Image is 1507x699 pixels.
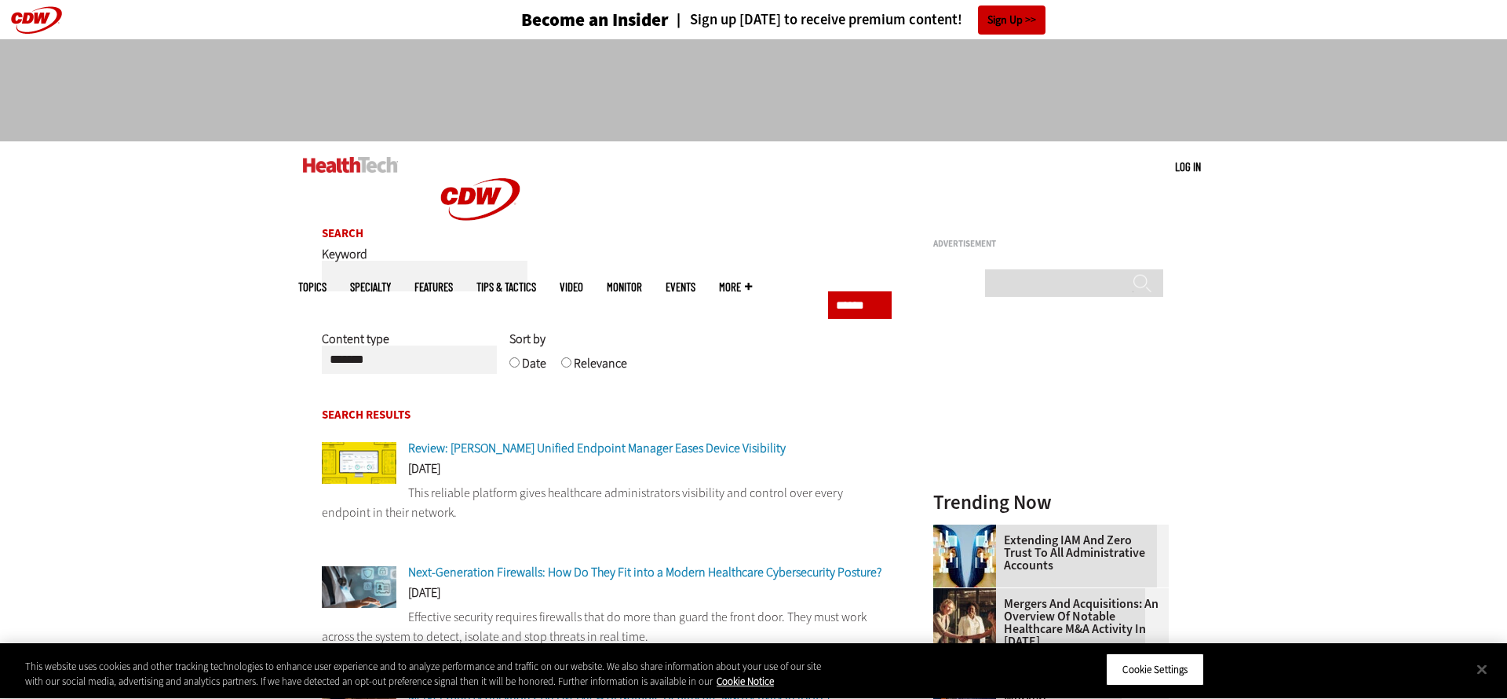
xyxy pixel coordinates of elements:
[978,5,1045,35] a: Sign Up
[350,281,391,293] span: Specialty
[933,598,1159,648] a: Mergers and Acquisitions: An Overview of Notable Healthcare M&A Activity in [DATE]
[933,254,1169,451] iframe: advertisement
[408,564,881,580] a: Next-Generation Firewalls: How Do They Fit into a Modern Healthcare Cybersecurity Posture?
[303,157,398,173] img: Home
[322,566,396,608] img: Doctor using secure tablet
[1465,652,1499,686] button: Close
[522,355,546,383] label: Date
[1175,159,1201,175] div: User menu
[1106,653,1204,686] button: Cookie Settings
[462,11,669,29] a: Become an Insider
[521,11,669,29] h3: Become an Insider
[560,281,583,293] a: Video
[421,245,539,262] a: CDW
[408,440,786,456] a: Review: [PERSON_NAME] Unified Endpoint Manager Eases Device Visibility
[933,588,996,651] img: business leaders shake hands in conference room
[666,281,695,293] a: Events
[322,331,389,359] label: Content type
[322,587,892,607] div: [DATE]
[933,525,1004,537] a: abstract image of woman with pixelated face
[669,13,962,27] a: Sign up [DATE] to receive premium content!
[476,281,536,293] a: Tips & Tactics
[933,534,1159,572] a: Extending IAM and Zero Trust to All Administrative Accounts
[322,442,396,484] img: Ivanti Unified Endpoint Manager
[1175,159,1201,174] a: Log in
[322,483,892,523] p: This reliable platform gives healthcare administrators visibility and control over every endpoint...
[933,492,1169,512] h3: Trending Now
[607,281,642,293] a: MonITor
[719,281,752,293] span: More
[414,281,453,293] a: Features
[717,675,774,689] a: More information about your privacy
[933,588,1004,601] a: business leaders shake hands in conference room
[933,525,996,587] img: abstract image of woman with pixelated face
[574,355,627,383] label: Relevance
[468,55,1039,126] iframe: advertisement
[322,463,892,483] div: [DATE]
[322,409,892,421] h2: Search Results
[25,659,829,690] div: This website uses cookies and other tracking technologies to enhance user experience and to analy...
[322,607,892,647] p: Effective security requires firewalls that do more than guard the front door. They must work acro...
[298,281,327,293] span: Topics
[421,141,539,258] img: Home
[509,331,546,347] span: Sort by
